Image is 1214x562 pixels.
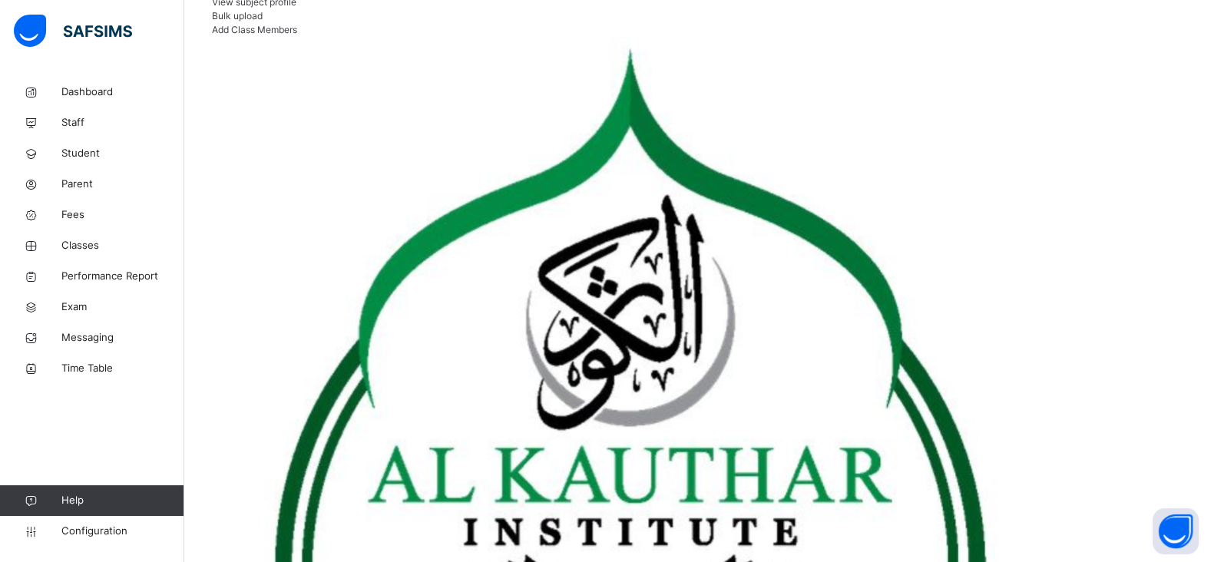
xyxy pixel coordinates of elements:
[61,524,184,539] span: Configuration
[61,269,184,284] span: Performance Report
[61,84,184,100] span: Dashboard
[1153,508,1199,554] button: Open asap
[212,24,297,35] span: Add Class Members
[61,207,184,223] span: Fees
[14,15,132,47] img: safsims
[61,115,184,131] span: Staff
[61,238,184,253] span: Classes
[61,330,184,345] span: Messaging
[61,146,184,161] span: Student
[212,10,263,21] span: Bulk upload
[61,361,184,376] span: Time Table
[61,177,184,192] span: Parent
[61,299,184,315] span: Exam
[61,493,184,508] span: Help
